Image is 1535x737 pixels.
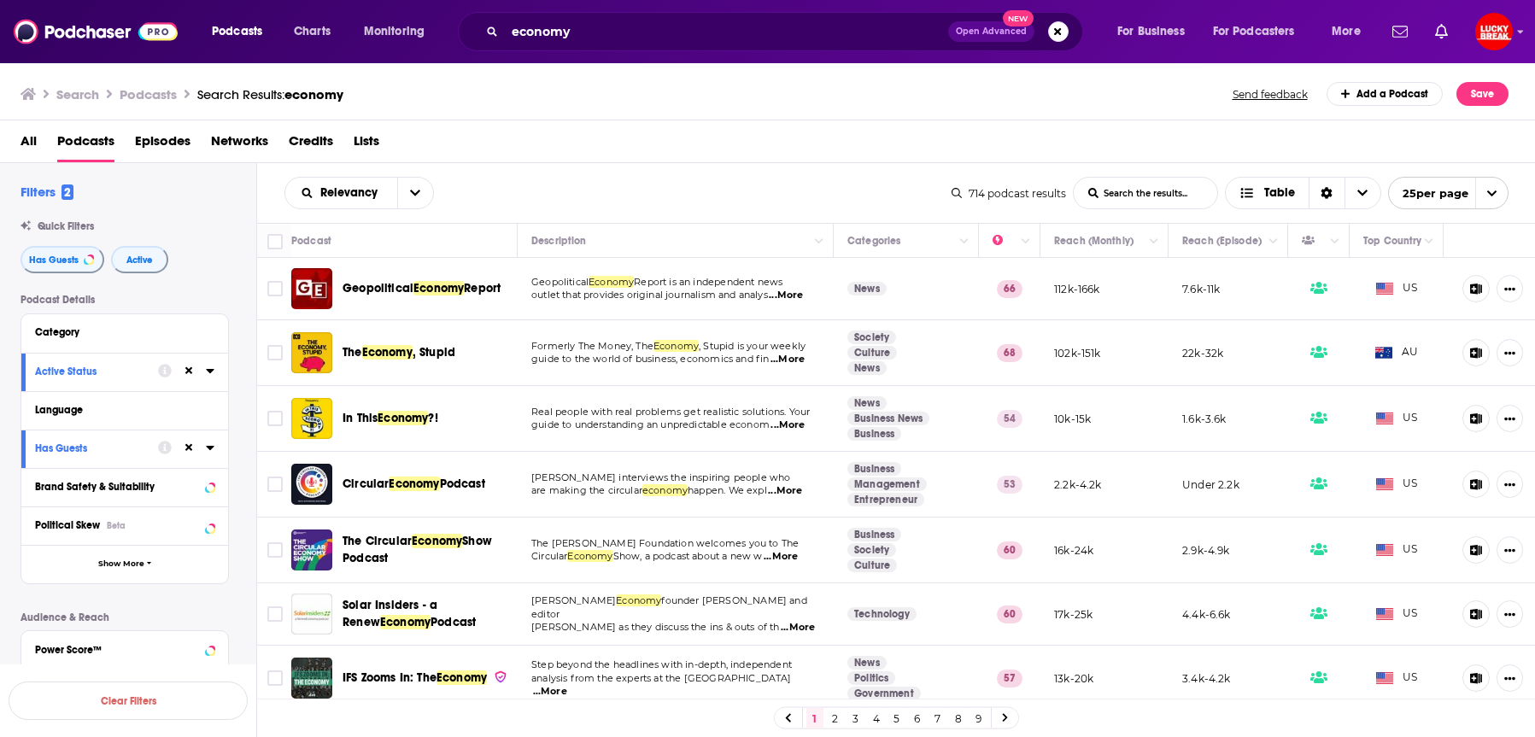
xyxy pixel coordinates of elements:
span: ...More [770,353,805,366]
a: Management [847,477,927,491]
button: Save [1456,82,1509,106]
a: Society [847,330,896,344]
a: Podchaser - Follow, Share and Rate Podcasts [14,15,178,48]
span: Show More [98,559,144,569]
p: 7.6k-11k [1182,282,1220,296]
span: Toggle select row [267,542,283,558]
span: Toggle select row [267,670,283,686]
a: The Economy, Stupid [291,332,332,373]
span: IFS Zooms In: The [343,670,436,685]
a: Politics [847,671,895,685]
span: Charts [294,20,331,44]
a: The CircularEconomyShow Podcast [343,533,512,567]
span: Economy [412,534,462,548]
span: Toggle select row [267,606,283,622]
a: 3 [847,708,864,728]
span: For Business [1117,20,1185,44]
a: Credits [289,127,333,162]
p: 13k-20k [1054,671,1093,686]
div: 714 podcast results [952,187,1066,200]
button: open menu [1105,18,1206,45]
a: 5 [888,708,905,728]
a: 2 [827,708,844,728]
span: economy [284,86,343,102]
p: 102k-151k [1054,346,1101,360]
button: Active [111,246,168,273]
button: Column Actions [1144,231,1164,252]
span: economy [642,484,688,496]
button: open menu [285,187,397,199]
h2: Filters [21,184,73,200]
span: Open Advanced [956,27,1027,36]
a: Lists [354,127,379,162]
a: Show notifications dropdown [1428,17,1455,46]
a: Business [847,427,901,441]
a: Society [847,543,896,557]
div: Power Score™ [35,644,200,656]
a: Entrepreneur [847,493,924,506]
span: Economy [567,550,612,562]
p: Audience & Reach [21,611,229,623]
span: Economy [362,345,413,360]
span: Show, a podcast about a new w [613,550,763,562]
a: IFS Zooms In: The Economy [291,658,332,699]
img: In This Economy?! [291,398,332,439]
p: 3.4k-4.2k [1182,671,1231,686]
a: News [847,361,887,375]
a: 7 [929,708,946,728]
span: US [1376,670,1418,687]
span: Economy [378,411,428,425]
button: Show More [21,545,228,583]
button: Column Actions [1016,231,1036,252]
span: 2 [62,184,73,200]
button: Send feedback [1227,87,1313,102]
button: Open AdvancedNew [948,21,1034,42]
a: 1 [806,708,823,728]
a: News [847,282,887,295]
span: Circular [531,550,567,562]
span: More [1332,20,1361,44]
img: The Circular Economy Show Podcast [291,529,332,570]
button: open menu [1388,177,1509,209]
span: are making the circular [531,484,642,496]
h3: Search [56,86,99,102]
a: 9 [970,708,987,728]
button: Has Guests [21,246,104,273]
span: Economy [413,281,464,295]
span: Has Guests [29,255,79,265]
span: New [1003,10,1034,26]
span: Toggle select row [267,281,283,296]
p: 1.6k-3.6k [1182,412,1227,426]
span: Monitoring [364,20,425,44]
button: Clear Filters [9,681,248,720]
span: [PERSON_NAME] as they discuss the ins & outs of th [531,621,780,633]
span: , Stupid [413,345,455,360]
span: US [1376,476,1418,493]
span: Economy [380,615,431,629]
h3: Podcasts [120,86,177,102]
a: Episodes [135,127,190,162]
img: Geopolitical Economy Report [291,268,332,309]
div: Sort Direction [1309,178,1345,208]
p: 60 [997,541,1022,559]
button: Has Guests [35,437,158,459]
img: Circular Economy Podcast [291,464,332,505]
div: Brand Safety & Suitability [35,481,200,493]
a: Podcasts [57,127,114,162]
a: 6 [909,708,926,728]
button: Show More Button [1497,664,1523,692]
button: Column Actions [954,231,975,252]
button: Language [35,399,214,420]
button: Show profile menu [1475,13,1513,50]
p: 53 [997,476,1022,493]
a: TheEconomy, Stupid [343,344,455,361]
div: Reach (Monthly) [1054,231,1134,251]
span: outlet that provides original journalism and analys [531,289,768,301]
p: 10k-15k [1054,412,1091,426]
img: Solar Insiders - a Renew Economy Podcast [291,594,332,635]
button: open menu [397,178,433,208]
span: , Stupid is your weekly [699,340,806,352]
a: Solar Insiders - a RenewEconomyPodcast [343,597,512,631]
